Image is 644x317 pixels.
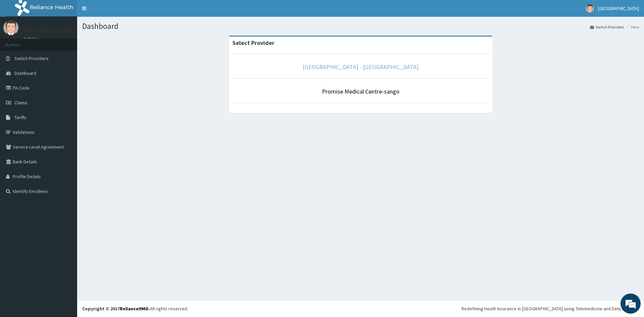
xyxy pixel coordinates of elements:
[3,20,18,35] img: User Image
[462,305,639,312] div: Redefining Heath Insurance in [GEOGRAPHIC_DATA] using Telemedicine and Data Science!
[82,22,639,31] h1: Dashboard
[14,55,49,61] span: Switch Providers
[598,5,639,11] span: [GEOGRAPHIC_DATA]
[77,300,644,317] footer: All rights reserved.
[120,306,149,312] a: RelianceHMO
[23,27,79,33] p: [GEOGRAPHIC_DATA]
[322,88,399,95] a: Promise Medical Centre-sango
[14,70,36,76] span: Dashboard
[590,24,624,30] a: Switch Providers
[14,100,28,106] span: Claims
[23,37,40,41] a: Online
[586,4,594,13] img: User Image
[232,39,274,47] strong: Select Provider
[303,63,419,71] a: [GEOGRAPHIC_DATA] - [GEOGRAPHIC_DATA]
[625,24,639,30] li: Here
[14,114,26,120] span: Tariffs
[82,306,150,312] strong: Copyright © 2017 .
